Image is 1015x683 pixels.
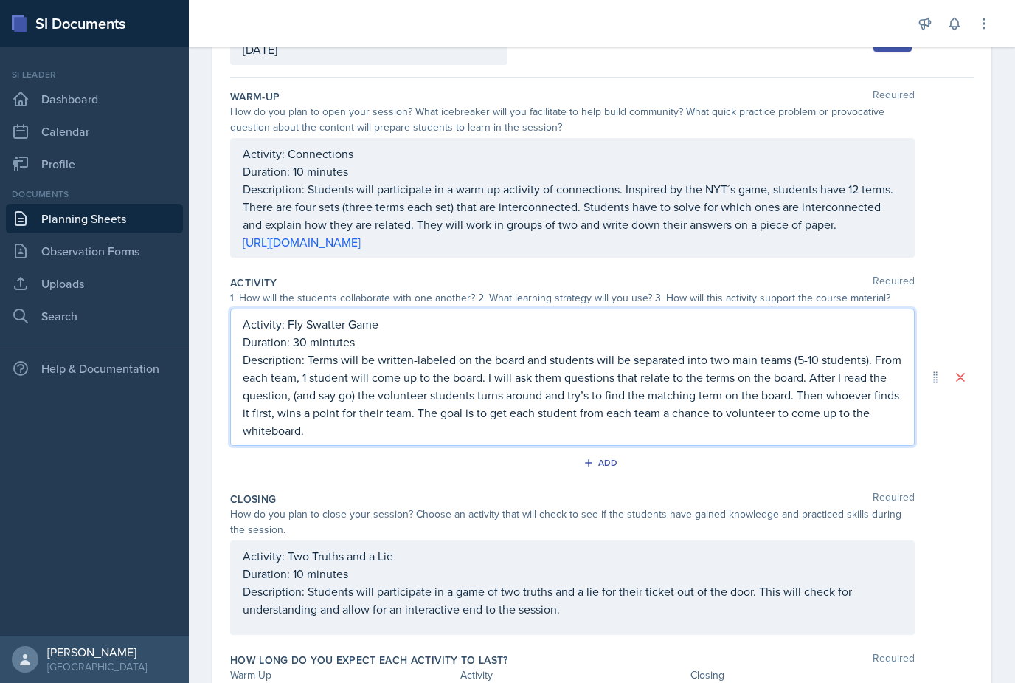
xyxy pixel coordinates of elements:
div: Closing [690,667,915,683]
label: Warm-Up [230,89,280,104]
div: 1. How will the students collaborate with one another? 2. What learning strategy will you use? 3.... [230,290,915,306]
div: Activity [460,667,685,683]
div: Documents [6,188,183,201]
p: Description: Terms will be written-labeled on the board and students will be separated into two m... [243,351,902,439]
span: Required [873,492,915,507]
div: [GEOGRAPHIC_DATA] [47,659,147,674]
p: Description: Students will participate in a warm up activity of connections. Inspired by the NYT´... [243,180,902,233]
a: Uploads [6,269,183,298]
p: Duration: 10 minutes [243,162,902,180]
div: Add [586,457,618,469]
div: How do you plan to close your session? Choose an activity that will check to see if the students ... [230,507,915,538]
button: Add [578,452,626,474]
span: Required [873,89,915,104]
p: Duration: 30 mintutes [243,333,902,351]
label: Activity [230,275,277,290]
p: Activity: Two Truths and a Lie [243,547,902,565]
p: Activity: Connections [243,145,902,162]
a: Planning Sheets [6,204,183,233]
a: Search [6,301,183,331]
a: Calendar [6,117,183,146]
a: Observation Forms [6,236,183,266]
div: Warm-Up [230,667,454,683]
div: Help & Documentation [6,354,183,383]
a: Profile [6,149,183,179]
label: How long do you expect each activity to last? [230,653,508,667]
div: Si leader [6,68,183,81]
p: Activity: Fly Swatter Game [243,315,902,333]
label: Closing [230,492,276,507]
a: Dashboard [6,84,183,114]
span: Required [873,275,915,290]
div: [PERSON_NAME] [47,645,147,659]
a: [URL][DOMAIN_NAME] [243,234,361,250]
p: Description: Students will participate in a game of two truths and a lie for their ticket out of ... [243,583,902,618]
p: Duration: 10 minutes [243,565,902,583]
span: Required [873,653,915,667]
div: How do you plan to open your session? What icebreaker will you facilitate to help build community... [230,104,915,135]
